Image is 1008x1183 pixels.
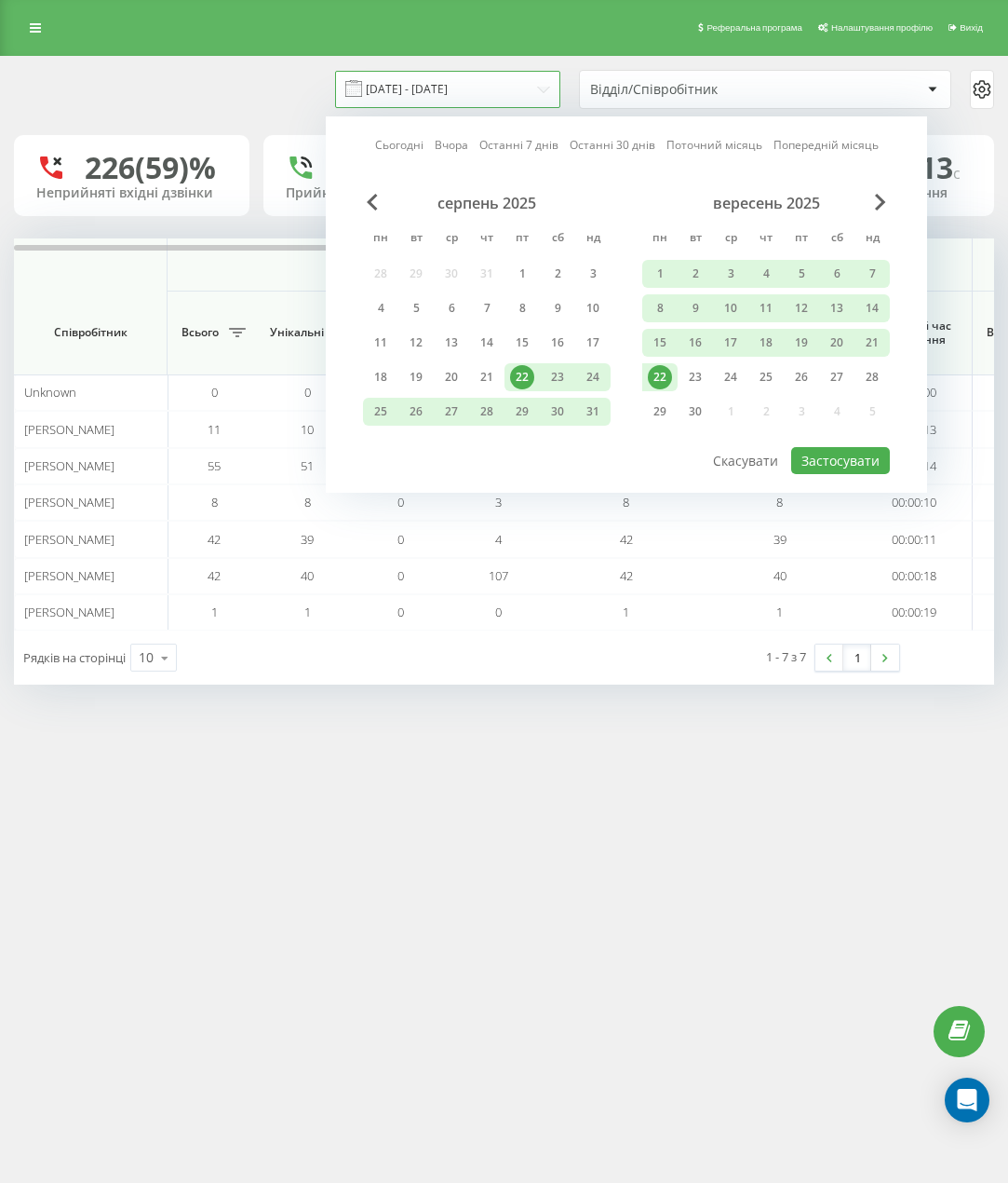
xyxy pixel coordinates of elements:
[434,294,469,322] div: ср 6 серп 2025 р.
[301,567,314,584] span: 40
[825,365,849,389] div: 27
[36,185,227,201] div: Неприйняті вхідні дзвінки
[620,531,633,548] span: 42
[575,294,611,322] div: нд 10 серп 2025 р.
[831,22,933,33] span: Налаштування профілю
[23,649,126,666] span: Рядків на сторінці
[85,150,216,185] div: 226 (59)%
[24,531,114,548] span: [PERSON_NAME]
[784,294,819,322] div: пт 12 вер 2025 р.
[683,262,707,286] div: 2
[623,494,629,510] span: 8
[208,457,221,474] span: 55
[369,400,393,424] div: 25
[304,384,311,401] span: 0
[920,147,961,187] span: 13
[540,363,575,391] div: сб 23 серп 2025 р.
[545,262,570,286] div: 2
[434,363,469,391] div: ср 20 серп 2025 р.
[581,331,605,355] div: 17
[784,329,819,357] div: пт 19 вер 2025 р.
[683,365,707,389] div: 23
[713,260,748,288] div: ср 3 вер 2025 р.
[754,262,778,286] div: 4
[860,262,884,286] div: 7
[545,400,570,424] div: 30
[642,194,890,212] div: вересень 2025
[544,225,571,253] abbr: субота
[510,400,534,424] div: 29
[545,331,570,355] div: 16
[648,296,672,320] div: 8
[748,363,784,391] div: чт 25 вер 2025 р.
[854,363,890,391] div: нд 28 вер 2025 р.
[825,331,849,355] div: 20
[30,325,151,340] span: Співробітник
[24,384,76,401] span: Unknown
[579,225,607,253] abbr: неділя
[791,447,890,474] button: Застосувати
[681,225,709,253] abbr: вівторок
[953,163,961,184] span: c
[713,294,748,322] div: ср 10 вер 2025 р.
[856,558,973,594] td: 00:00:18
[216,257,923,272] span: Вхідні дзвінки
[784,363,819,391] div: пт 26 вер 2025 р.
[404,365,428,389] div: 19
[404,331,428,355] div: 12
[590,82,813,98] div: Відділ/Співробітник
[369,365,393,389] div: 18
[540,398,575,426] div: сб 30 серп 2025 р.
[304,604,311,620] span: 1
[540,260,575,288] div: сб 2 серп 2025 р.
[773,567,786,584] span: 40
[510,365,534,389] div: 22
[510,331,534,355] div: 15
[819,294,854,322] div: сб 13 вер 2025 р.
[495,531,502,548] span: 4
[439,400,464,424] div: 27
[858,225,886,253] abbr: неділя
[719,331,743,355] div: 17
[825,296,849,320] div: 13
[575,398,611,426] div: нд 31 серп 2025 р.
[24,494,114,510] span: [PERSON_NAME]
[24,421,114,438] span: [PERSON_NAME]
[575,363,611,391] div: нд 24 серп 2025 р.
[404,400,428,424] div: 26
[177,325,223,340] span: Всього
[648,365,672,389] div: 22
[398,398,434,426] div: вт 26 серп 2025 р.
[367,225,395,253] abbr: понеділок
[398,363,434,391] div: вт 19 серп 2025 р.
[397,531,404,548] span: 0
[375,136,423,154] a: Сьогодні
[678,260,713,288] div: вт 2 вер 2025 р.
[363,363,398,391] div: пн 18 серп 2025 р.
[776,494,783,510] span: 8
[856,521,973,557] td: 00:00:11
[397,494,404,510] span: 0
[648,400,672,424] div: 29
[469,294,504,322] div: чт 7 серп 2025 р.
[678,363,713,391] div: вт 23 вер 2025 р.
[504,329,540,357] div: пт 15 серп 2025 р.
[437,225,465,253] abbr: середа
[642,363,678,391] div: пн 22 вер 2025 р.
[24,457,114,474] span: [PERSON_NAME]
[819,260,854,288] div: сб 6 вер 2025 р.
[678,398,713,426] div: вт 30 вер 2025 р.
[860,296,884,320] div: 14
[469,329,504,357] div: чт 14 серп 2025 р.
[748,260,784,288] div: чт 4 вер 2025 р.
[642,329,678,357] div: пн 15 вер 2025 р.
[301,531,314,548] span: 39
[504,294,540,322] div: пт 8 серп 2025 р.
[678,329,713,357] div: вт 16 вер 2025 р.
[475,400,499,424] div: 28
[398,329,434,357] div: вт 12 серп 2025 р.
[469,363,504,391] div: чт 21 серп 2025 р.
[856,484,973,521] td: 00:00:10
[495,604,502,620] span: 0
[301,421,314,438] span: 10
